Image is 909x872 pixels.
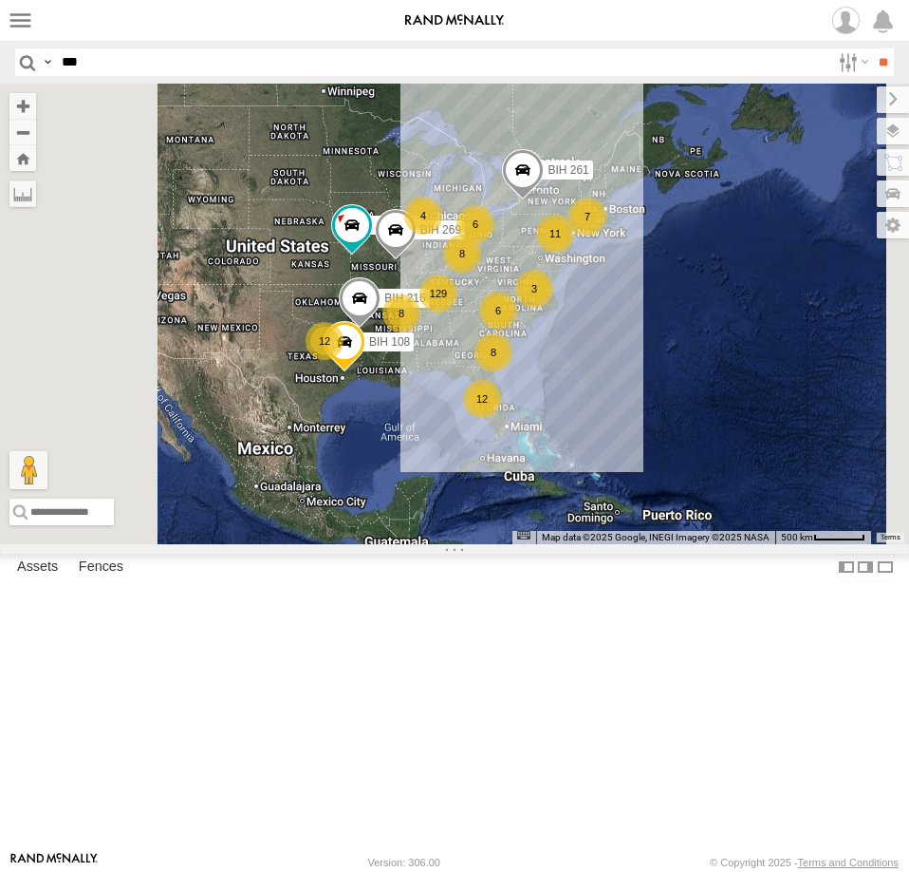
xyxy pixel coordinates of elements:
[384,293,425,306] span: BIH 216
[798,857,899,868] a: Terms and Conditions
[474,333,512,371] div: 8
[837,554,856,581] label: Dock Summary Table to the Left
[456,205,494,243] div: 6
[515,270,553,308] div: 3
[781,532,813,542] span: 500 km
[877,212,909,238] label: Map Settings
[368,857,440,868] div: Version: 306.00
[382,294,420,332] div: 8
[369,336,410,350] span: BIH 108
[9,119,36,145] button: Zoom out
[831,48,872,76] label: Search Filter Options
[856,554,875,581] label: Dock Summary Table to the Right
[9,145,36,171] button: Zoom Home
[405,14,504,28] img: rand-logo.svg
[876,554,895,581] label: Hide Summary Table
[710,857,899,868] div: © Copyright 2025 -
[8,555,67,581] label: Assets
[443,235,481,273] div: 8
[542,532,770,542] span: Map data ©2025 Google, INEGI Imagery ©2025 NASA
[547,163,588,177] span: BIH 261
[10,853,98,872] a: Visit our Website
[404,197,442,235] div: 4
[306,322,343,360] div: 12
[9,451,47,489] button: Drag Pegman onto the map to open Street View
[517,531,530,540] button: Keyboard shortcuts
[9,180,36,207] label: Measure
[69,555,133,581] label: Fences
[479,292,517,330] div: 6
[9,93,36,119] button: Zoom in
[536,215,574,253] div: 11
[881,533,900,540] a: Terms (opens in new tab)
[419,275,457,313] div: 129
[568,198,606,236] div: 7
[463,380,501,418] div: 12
[775,531,871,544] button: Map Scale: 500 km per 51 pixels
[40,48,55,76] label: Search Query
